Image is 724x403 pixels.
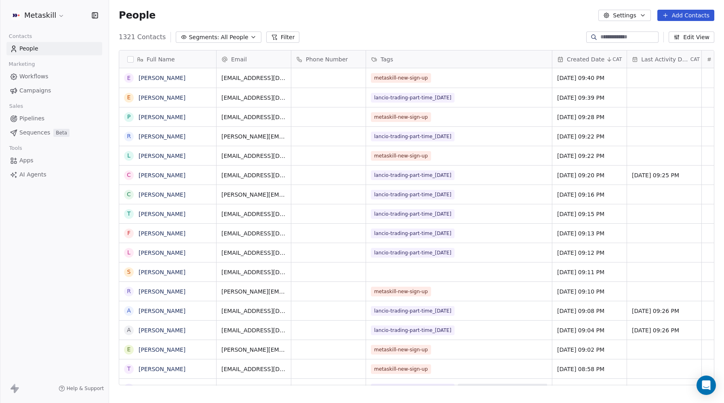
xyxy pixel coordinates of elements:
div: L [127,248,130,257]
span: CAT [612,56,622,63]
span: [DATE] 09:10 PM [557,288,622,296]
button: Metaskill [10,8,66,22]
a: [PERSON_NAME] [139,327,185,334]
button: Edit View [669,31,714,43]
span: Workflows [19,72,48,81]
div: E [127,93,131,102]
a: AI Agents [6,168,102,181]
span: Pipelines [19,114,44,123]
span: [DATE] 09:20 PM [557,171,622,179]
a: [PERSON_NAME] [139,133,185,140]
a: Pipelines [6,112,102,125]
div: Last Activity DateCAT [627,50,701,68]
img: AVATAR%20METASKILL%20-%20Colori%20Positivo.png [11,10,21,20]
span: [DATE] 09:13 PM [557,229,622,237]
span: [EMAIL_ADDRESS][DOMAIN_NAME] [221,307,286,315]
a: [PERSON_NAME] [139,250,185,256]
span: Help & Support [67,385,104,392]
span: [DATE] 09:22 PM [557,132,622,141]
div: E [127,384,131,393]
a: SequencesBeta [6,126,102,139]
span: [EMAIL_ADDRESS][DOMAIN_NAME] [221,210,286,218]
button: Add Contacts [657,10,714,21]
span: [EMAIL_ADDRESS][DOMAIN_NAME] [221,365,286,373]
div: L [127,151,130,160]
a: [PERSON_NAME] [139,346,185,353]
div: S [127,268,131,276]
span: [DATE] 09:04 PM [557,326,622,334]
span: lancio-trading-part-time_[DATE] [371,170,455,180]
span: [EMAIL_ADDRESS][DOMAIN_NAME] [221,94,286,102]
span: [DATE] 08:58 PM [557,365,622,373]
span: [DATE] 09:40 PM [557,74,622,82]
span: [DATE] 09:28 PM [557,113,622,121]
a: [PERSON_NAME] [139,94,185,101]
span: metaskill-new-sign-up [371,287,431,296]
span: Metaskill [24,10,56,21]
span: Last Activity Date [641,55,689,63]
span: CAT [690,56,700,63]
span: [PERSON_NAME][EMAIL_ADDRESS][DOMAIN_NAME] [221,384,286,393]
span: lancio-trading-part-time_[DATE] [371,209,455,219]
span: Tools [6,142,25,154]
span: [EMAIL_ADDRESS][DOMAIN_NAME] [221,113,286,121]
div: Full Name [119,50,216,68]
span: [DATE] 09:26 PM [632,326,697,334]
span: [DATE] 09:39 PM [557,94,622,102]
a: [PERSON_NAME] [139,114,185,120]
span: metaskill-new-sign-up [371,364,431,374]
div: R [127,132,131,141]
span: [EMAIL_ADDRESS][DOMAIN_NAME] [221,152,286,160]
a: Apps [6,154,102,167]
div: grid [119,68,217,386]
span: [PERSON_NAME][EMAIL_ADDRESS][PERSON_NAME][DOMAIN_NAME] [221,191,286,199]
span: [DATE] 08:58 PM [557,384,622,393]
span: [EMAIL_ADDRESS][DOMAIN_NAME] [221,268,286,276]
a: [PERSON_NAME] [139,288,185,295]
span: [DATE] 09:26 PM [632,307,697,315]
div: Tags [366,50,552,68]
div: C [127,190,131,199]
span: 1321 Contacts [119,32,166,42]
a: People [6,42,102,55]
span: Beta [53,129,69,137]
span: Contacts [5,30,36,42]
div: A [127,326,131,334]
span: Phone Number [306,55,348,63]
span: Marketing [5,58,38,70]
div: R [127,287,131,296]
span: [DATE] 09:11 PM [557,268,622,276]
div: Email [217,50,291,68]
span: metaskill-new-sign-up [371,112,431,122]
span: Segments: [189,33,219,42]
span: metaskill-new-sign-up [371,345,431,355]
span: Full Name [147,55,175,63]
span: Tags [381,55,393,63]
span: [EMAIL_ADDRESS][DOMAIN_NAME] [221,171,286,179]
a: [PERSON_NAME] [139,366,185,372]
span: metaskill-new-sign-up [371,73,431,83]
span: metaskill-new-sign-up [371,151,431,161]
a: Workflows [6,70,102,83]
span: [EMAIL_ADDRESS][DOMAIN_NAME] [221,326,286,334]
div: F [127,229,130,237]
span: AI Agents [19,170,46,179]
span: [EMAIL_ADDRESS][DOMAIN_NAME] [221,229,286,237]
span: Sales [6,100,27,112]
a: [PERSON_NAME] [139,211,185,217]
a: [PERSON_NAME] [139,230,185,237]
a: Campaigns [6,84,102,97]
span: lancio-trading-part-time_[DATE] [371,306,455,316]
span: People [119,9,156,21]
span: [EMAIL_ADDRESS][DOMAIN_NAME] [221,249,286,257]
div: Open Intercom Messenger [697,376,716,395]
a: [PERSON_NAME] [139,75,185,81]
span: [PERSON_NAME][EMAIL_ADDRESS][DOMAIN_NAME] [221,346,286,354]
span: Apps [19,156,34,165]
a: [PERSON_NAME] [139,191,185,198]
div: Phone Number [291,50,366,68]
span: lancio-trading-part-time_[DATE] [371,93,455,103]
span: [DATE] 09:12 PM [557,249,622,257]
a: [PERSON_NAME] [139,385,185,392]
a: [PERSON_NAME] [139,269,185,275]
